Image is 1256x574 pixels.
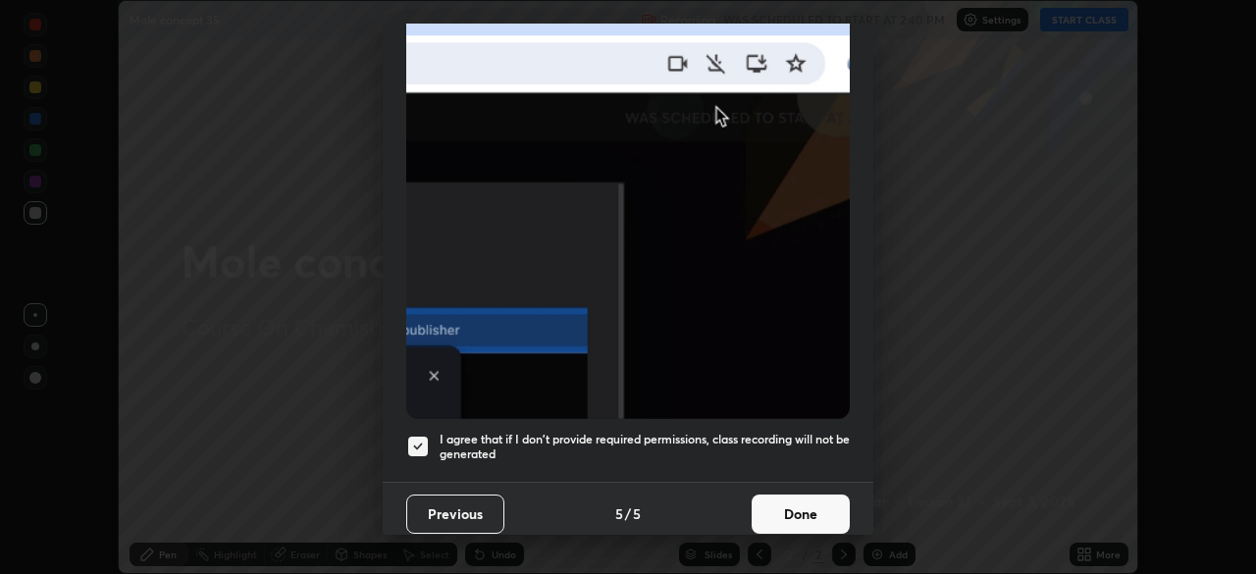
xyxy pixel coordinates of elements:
[440,432,850,462] h5: I agree that if I don't provide required permissions, class recording will not be generated
[633,503,641,524] h4: 5
[406,495,504,534] button: Previous
[752,495,850,534] button: Done
[625,503,631,524] h4: /
[615,503,623,524] h4: 5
